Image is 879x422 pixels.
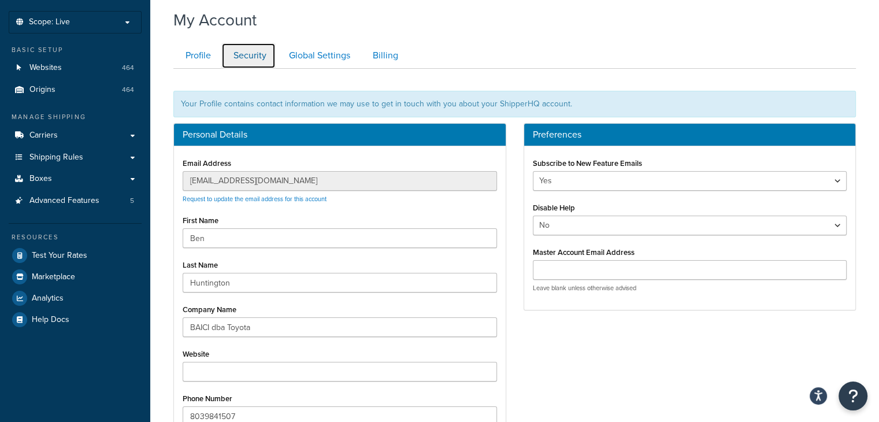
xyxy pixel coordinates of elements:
[533,284,847,293] p: Leave blank unless otherwise advised
[9,112,142,122] div: Manage Shipping
[9,245,142,266] a: Test Your Rates
[9,57,142,79] a: Websites 464
[29,153,83,162] span: Shipping Rules
[183,394,232,403] label: Phone Number
[9,232,142,242] div: Resources
[29,63,62,73] span: Websites
[29,131,58,140] span: Carriers
[533,159,642,168] label: Subscribe to New Feature Emails
[173,43,220,69] a: Profile
[183,194,327,203] a: Request to update the email address for this account
[29,196,99,206] span: Advanced Features
[183,159,231,168] label: Email Address
[277,43,359,69] a: Global Settings
[29,17,70,27] span: Scope: Live
[9,125,142,146] a: Carriers
[122,85,134,95] span: 464
[130,196,134,206] span: 5
[9,79,142,101] li: Origins
[173,9,257,31] h1: My Account
[9,190,142,212] a: Advanced Features 5
[122,63,134,73] span: 464
[32,294,64,303] span: Analytics
[9,266,142,287] a: Marketplace
[183,261,218,269] label: Last Name
[9,57,142,79] li: Websites
[32,315,69,325] span: Help Docs
[9,147,142,168] a: Shipping Rules
[533,129,847,140] h3: Preferences
[29,174,52,184] span: Boxes
[221,43,276,69] a: Security
[533,203,575,212] label: Disable Help
[9,190,142,212] li: Advanced Features
[183,129,497,140] h3: Personal Details
[183,216,218,225] label: First Name
[533,248,635,257] label: Master Account Email Address
[29,85,55,95] span: Origins
[9,45,142,55] div: Basic Setup
[32,251,87,261] span: Test Your Rates
[173,91,856,117] div: Your Profile contains contact information we may use to get in touch with you about your ShipperH...
[9,79,142,101] a: Origins 464
[9,288,142,309] a: Analytics
[9,309,142,330] a: Help Docs
[183,350,209,358] label: Website
[183,305,236,314] label: Company Name
[839,382,867,410] button: Open Resource Center
[361,43,407,69] a: Billing
[9,168,142,190] a: Boxes
[32,272,75,282] span: Marketplace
